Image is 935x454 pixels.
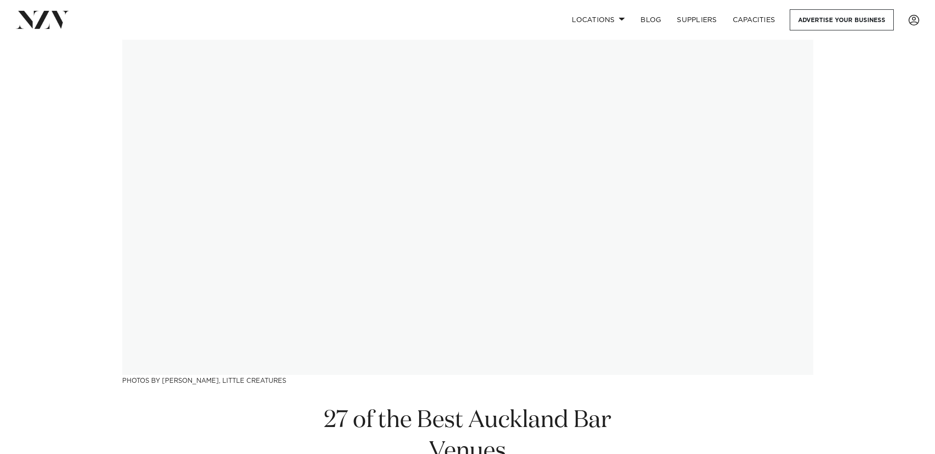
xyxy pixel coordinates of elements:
[633,9,669,30] a: BLOG
[16,11,69,28] img: nzv-logo.png
[564,9,633,30] a: Locations
[669,9,724,30] a: SUPPLIERS
[122,375,813,385] h3: Photos by [PERSON_NAME], Little Creatures
[790,9,894,30] a: Advertise your business
[725,9,783,30] a: Capacities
